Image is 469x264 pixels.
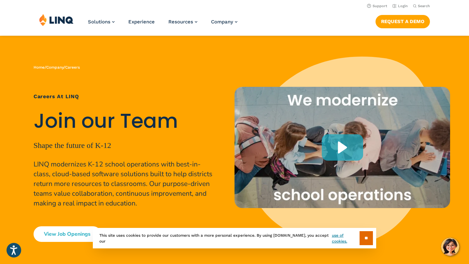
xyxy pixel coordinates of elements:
[211,19,237,25] a: Company
[418,4,430,8] span: Search
[34,226,101,242] a: View Job Openings
[34,65,80,70] span: / /
[168,19,197,25] a: Resources
[211,19,233,25] span: Company
[322,134,363,161] div: Play
[34,139,215,151] p: Shape the future of K-12
[34,159,215,208] p: LINQ modernizes K-12 school operations with best-in-class, cloud-based software solutions built t...
[332,232,360,244] a: use of cookies.
[39,14,74,26] img: LINQ | K‑12 Software
[34,65,45,70] a: Home
[88,19,110,25] span: Solutions
[376,14,430,28] nav: Button Navigation
[65,65,80,70] span: Careers
[46,65,64,70] a: Company
[392,4,408,8] a: Login
[34,110,215,133] h2: Join our Team
[441,238,459,256] button: Hello, have a question? Let’s chat.
[88,19,115,25] a: Solutions
[34,93,215,100] h1: Careers at LINQ
[93,228,376,248] div: This site uses cookies to provide our customers with a more personal experience. By using [DOMAIN...
[128,19,155,25] a: Experience
[376,15,430,28] a: Request a Demo
[168,19,193,25] span: Resources
[88,14,237,35] nav: Primary Navigation
[413,4,430,8] button: Open Search Bar
[367,4,387,8] a: Support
